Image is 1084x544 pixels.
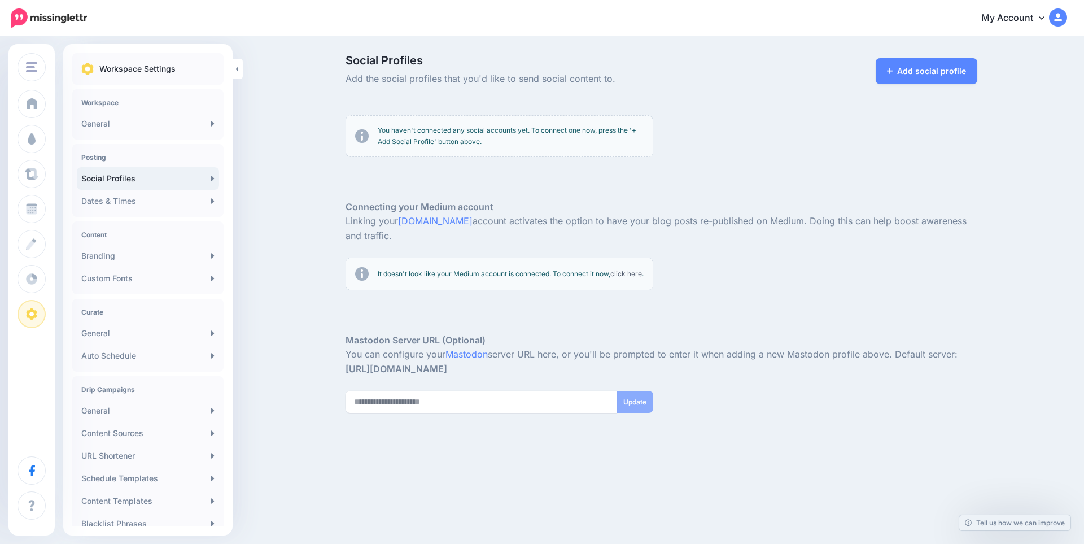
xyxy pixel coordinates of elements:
[346,214,978,243] p: Linking your account activates the option to have your blog posts re-published on Medium. Doing t...
[81,385,215,394] h4: Drip Campaigns
[378,268,644,280] p: It doesn't look like your Medium account is connected. To connect it now, .
[26,62,37,72] img: menu.png
[77,190,219,212] a: Dates & Times
[77,267,219,290] a: Custom Fonts
[77,467,219,490] a: Schedule Templates
[610,269,642,278] a: click here
[346,55,762,66] span: Social Profiles
[81,63,94,75] img: settings.png
[77,490,219,512] a: Content Templates
[355,129,369,143] img: info-circle-grey.png
[77,345,219,367] a: Auto Schedule
[346,72,762,86] span: Add the social profiles that you'd like to send social content to.
[876,58,978,84] a: Add social profile
[81,153,215,162] h4: Posting
[77,245,219,267] a: Branding
[81,230,215,239] h4: Content
[77,112,219,135] a: General
[346,363,447,375] strong: [URL][DOMAIN_NAME]
[81,308,215,316] h4: Curate
[346,333,978,347] h5: Mastodon Server URL (Optional)
[77,422,219,445] a: Content Sources
[77,445,219,467] a: URL Shortener
[959,515,1070,530] a: Tell us how we can improve
[970,5,1067,32] a: My Account
[346,347,978,377] p: You can configure your server URL here, or you'll be prompted to enter it when adding a new Masto...
[77,322,219,345] a: General
[617,391,653,413] button: Update
[77,167,219,190] a: Social Profiles
[398,215,473,227] a: [DOMAIN_NAME]
[378,125,644,147] p: You haven't connected any social accounts yet. To connect one now, press the '+ Add Social Profil...
[77,512,219,535] a: Blacklist Phrases
[346,200,978,214] h5: Connecting your Medium account
[445,349,488,360] a: Mastodon
[355,267,369,281] img: info-circle-grey.png
[77,399,219,422] a: General
[81,98,215,107] h4: Workspace
[11,8,87,28] img: Missinglettr
[99,62,176,76] p: Workspace Settings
